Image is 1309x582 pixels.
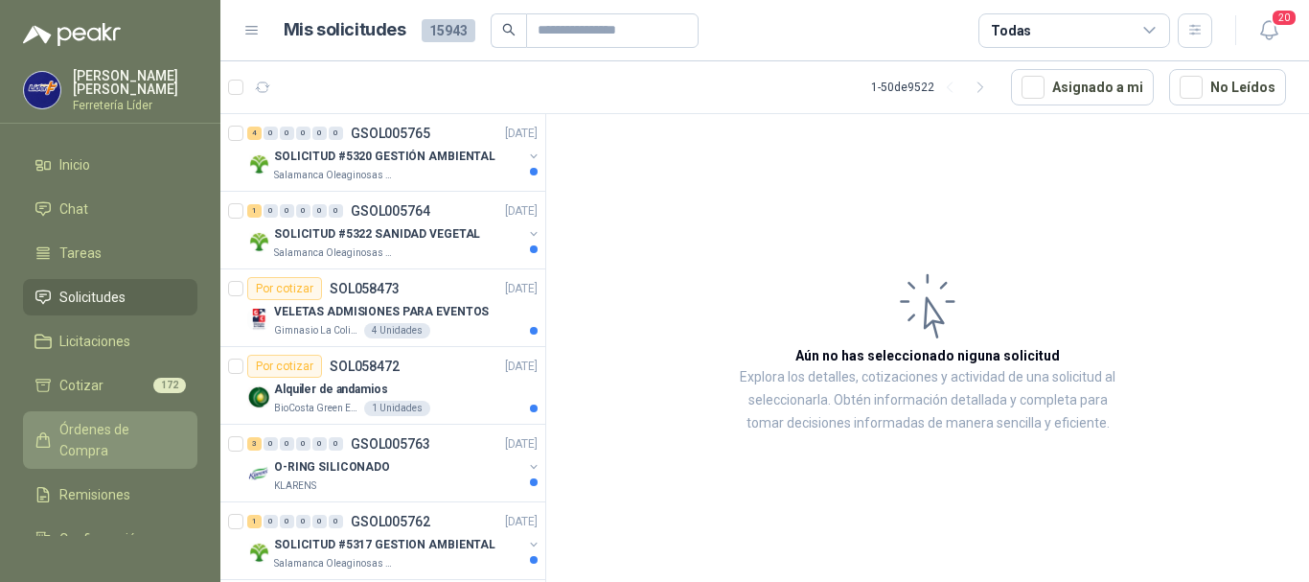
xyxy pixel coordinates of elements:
[284,16,406,44] h1: Mis solicitudes
[23,521,197,557] a: Configuración
[312,127,327,140] div: 0
[312,204,327,218] div: 0
[274,401,360,416] p: BioCosta Green Energy S.A.S
[280,515,294,528] div: 0
[274,225,480,244] p: SOLICITUD #5322 SANIDAD VEGETAL
[73,69,197,96] p: [PERSON_NAME] [PERSON_NAME]
[505,513,538,531] p: [DATE]
[247,277,322,300] div: Por cotizar
[247,230,270,253] img: Company Logo
[296,515,310,528] div: 0
[23,411,197,469] a: Órdenes de Compra
[247,385,270,408] img: Company Logo
[274,303,489,321] p: VELETAS ADMISIONES PARA EVENTOS
[1169,69,1286,105] button: No Leídos
[73,100,197,111] p: Ferretería Líder
[329,204,343,218] div: 0
[247,437,262,451] div: 3
[274,323,360,338] p: Gimnasio La Colina
[364,401,430,416] div: 1 Unidades
[274,478,316,494] p: KLARENS
[247,204,262,218] div: 1
[153,378,186,393] span: 172
[59,528,144,549] span: Configuración
[312,515,327,528] div: 0
[1011,69,1154,105] button: Asignado a mi
[23,147,197,183] a: Inicio
[59,287,126,308] span: Solicitudes
[991,20,1031,41] div: Todas
[23,191,197,227] a: Chat
[330,360,400,373] p: SOL058472
[505,358,538,376] p: [DATE]
[247,152,270,175] img: Company Logo
[364,323,430,338] div: 4 Unidades
[247,510,541,571] a: 1 0 0 0 0 0 GSOL005762[DATE] Company LogoSOLICITUD #5317 GESTION AMBIENTALSalamanca Oleaginosas SAS
[59,331,130,352] span: Licitaciones
[505,125,538,143] p: [DATE]
[871,72,996,103] div: 1 - 50 de 9522
[59,375,103,396] span: Cotizar
[247,122,541,183] a: 4 0 0 0 0 0 GSOL005765[DATE] Company LogoSOLICITUD #5320 GESTIÓN AMBIENTALSalamanca Oleaginosas SAS
[505,435,538,454] p: [DATE]
[505,280,538,298] p: [DATE]
[280,437,294,451] div: 0
[220,347,545,425] a: Por cotizarSOL058472[DATE] Company LogoAlquiler de andamiosBioCosta Green Energy S.A.S1 Unidades
[59,484,130,505] span: Remisiones
[505,202,538,221] p: [DATE]
[24,72,60,108] img: Company Logo
[247,463,270,486] img: Company Logo
[296,127,310,140] div: 0
[280,204,294,218] div: 0
[351,204,430,218] p: GSOL005764
[312,437,327,451] div: 0
[23,323,197,360] a: Licitaciones
[59,198,88,220] span: Chat
[247,541,270,564] img: Company Logo
[247,199,541,261] a: 1 0 0 0 0 0 GSOL005764[DATE] Company LogoSOLICITUD #5322 SANIDAD VEGETALSalamanca Oleaginosas SAS
[274,458,390,477] p: O-RING SILICONADO
[59,419,179,461] span: Órdenes de Compra
[247,127,262,140] div: 4
[738,366,1117,435] p: Explora los detalles, cotizaciones y actividad de una solicitud al seleccionarla. Obtén informaci...
[795,345,1060,366] h3: Aún no has seleccionado niguna solicitud
[23,279,197,315] a: Solicitudes
[247,515,262,528] div: 1
[23,367,197,404] a: Cotizar172
[23,477,197,513] a: Remisiones
[329,515,343,528] div: 0
[1271,9,1298,27] span: 20
[59,154,90,175] span: Inicio
[422,19,475,42] span: 15943
[59,243,102,264] span: Tareas
[296,204,310,218] div: 0
[247,355,322,378] div: Por cotizar
[264,437,278,451] div: 0
[274,245,395,261] p: Salamanca Oleaginosas SAS
[280,127,294,140] div: 0
[329,437,343,451] div: 0
[264,204,278,218] div: 0
[274,381,388,399] p: Alquiler de andamios
[274,168,395,183] p: Salamanca Oleaginosas SAS
[264,515,278,528] div: 0
[351,127,430,140] p: GSOL005765
[502,23,516,36] span: search
[1252,13,1286,48] button: 20
[330,282,400,295] p: SOL058473
[220,269,545,347] a: Por cotizarSOL058473[DATE] Company LogoVELETAS ADMISIONES PARA EVENTOSGimnasio La Colina4 Unidades
[274,536,495,554] p: SOLICITUD #5317 GESTION AMBIENTAL
[23,23,121,46] img: Logo peakr
[23,235,197,271] a: Tareas
[247,432,541,494] a: 3 0 0 0 0 0 GSOL005763[DATE] Company LogoO-RING SILICONADOKLARENS
[264,127,278,140] div: 0
[274,148,495,166] p: SOLICITUD #5320 GESTIÓN AMBIENTAL
[274,556,395,571] p: Salamanca Oleaginosas SAS
[329,127,343,140] div: 0
[247,308,270,331] img: Company Logo
[351,515,430,528] p: GSOL005762
[351,437,430,451] p: GSOL005763
[296,437,310,451] div: 0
